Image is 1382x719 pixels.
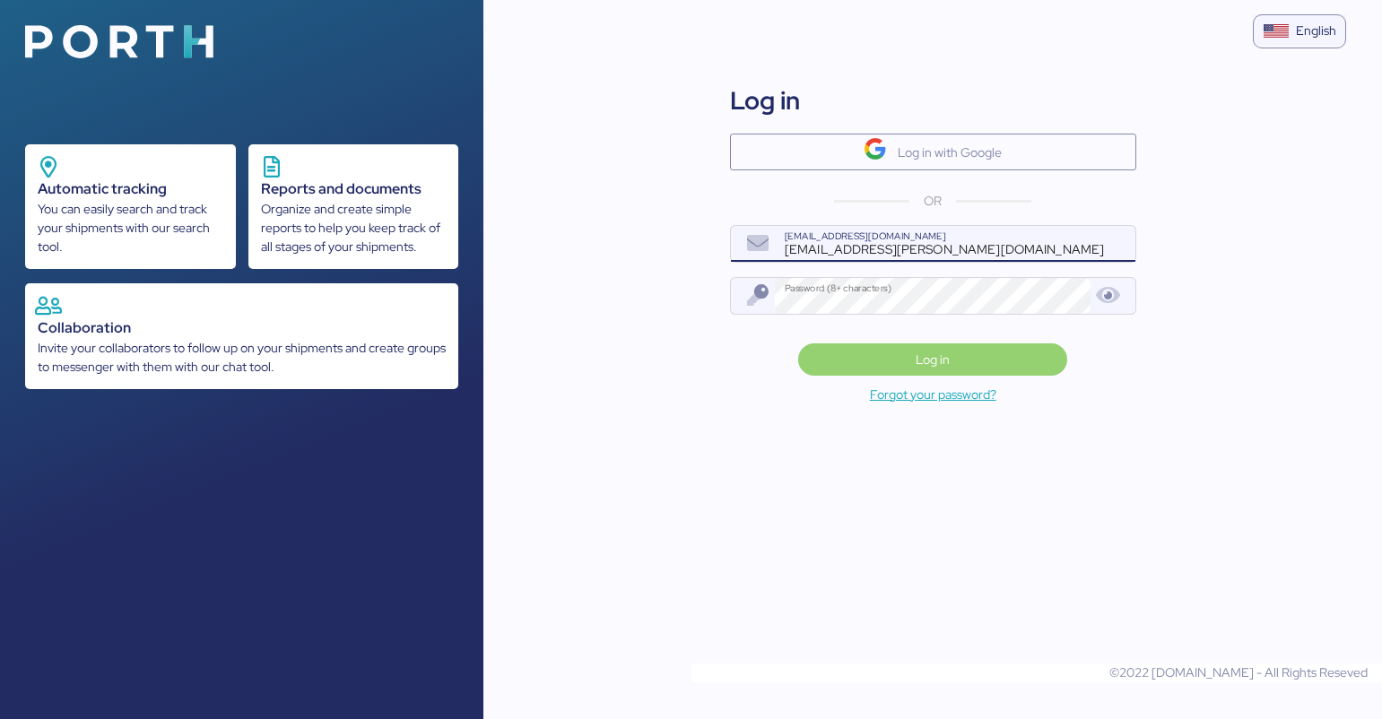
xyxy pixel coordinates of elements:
[730,82,800,119] div: Log in
[924,192,942,211] span: OR
[798,343,1067,376] button: Log in
[916,349,950,370] span: Log in
[483,384,1382,405] a: Forgot your password?
[38,339,446,377] div: Invite your collaborators to follow up on your shipments and create groups to messenger with them...
[775,226,1134,262] input: name@company.com
[38,178,223,200] div: Automatic tracking
[1296,22,1336,40] div: English
[730,134,1136,170] button: Log in with Google
[261,178,447,200] div: Reports and documents
[775,278,1091,314] input: Password (8+ characters)
[261,200,447,256] div: Organize and create simple reports to help you keep track of all stages of your shipments.
[38,317,446,339] div: Collaboration
[38,200,223,256] div: You can easily search and track your shipments with our search tool.
[898,142,1002,163] div: Log in with Google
